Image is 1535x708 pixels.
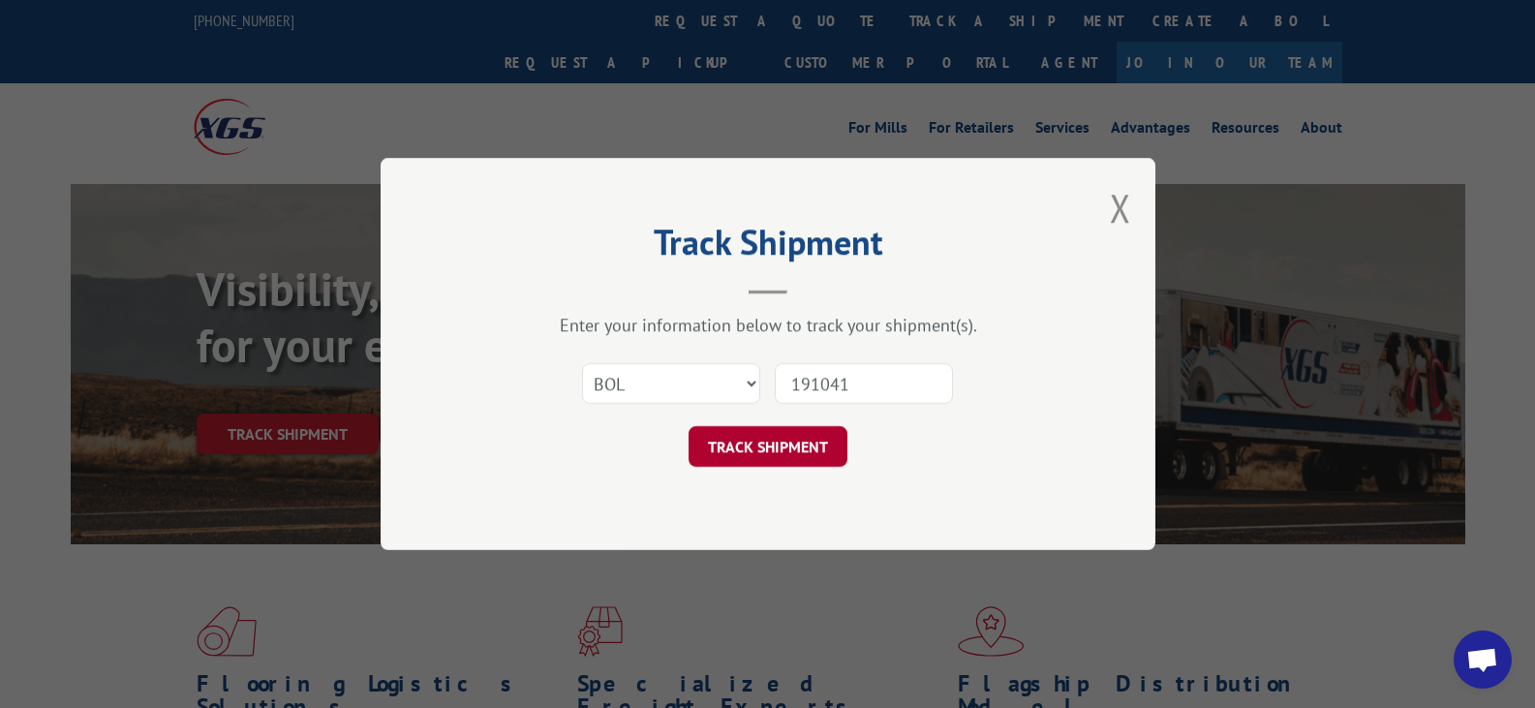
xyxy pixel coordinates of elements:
button: TRACK SHIPMENT [689,426,847,467]
button: Close modal [1110,182,1131,233]
div: Enter your information below to track your shipment(s). [477,314,1059,336]
h2: Track Shipment [477,229,1059,265]
div: Open chat [1454,631,1512,689]
input: Number(s) [775,363,953,404]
